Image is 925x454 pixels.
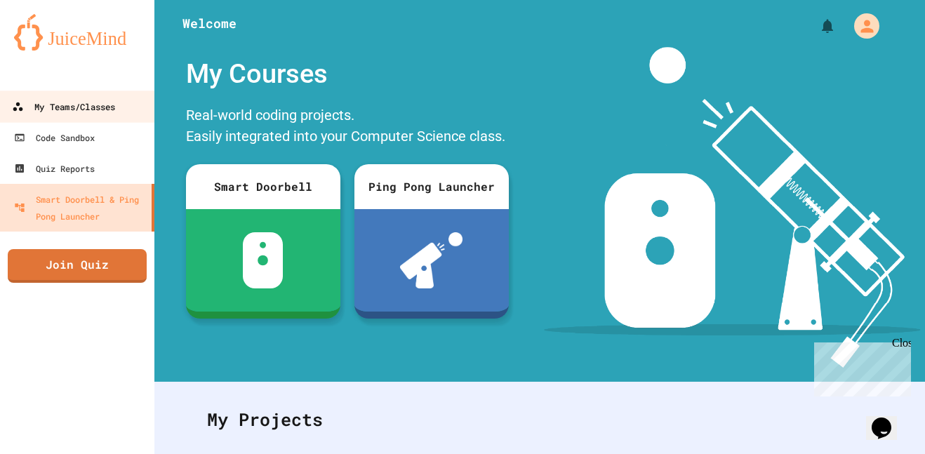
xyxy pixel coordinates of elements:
iframe: chat widget [866,398,911,440]
img: logo-orange.svg [14,14,140,51]
a: Join Quiz [8,249,147,283]
img: banner-image-my-projects.png [544,47,920,368]
div: My Projects [193,392,886,447]
div: Code Sandbox [14,129,95,146]
div: Ping Pong Launcher [354,164,509,209]
div: My Notifications [793,14,839,38]
div: Smart Doorbell & Ping Pong Launcher [14,191,146,225]
div: Real-world coding projects. Easily integrated into your Computer Science class. [179,101,516,154]
div: My Account [839,10,883,42]
img: ppl-with-ball.png [400,232,462,288]
div: My Courses [179,47,516,101]
img: sdb-white.svg [243,232,283,288]
div: Chat with us now!Close [6,6,97,89]
div: My Teams/Classes [12,98,115,116]
div: Quiz Reports [14,160,95,177]
iframe: chat widget [808,337,911,396]
div: Smart Doorbell [186,164,340,209]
